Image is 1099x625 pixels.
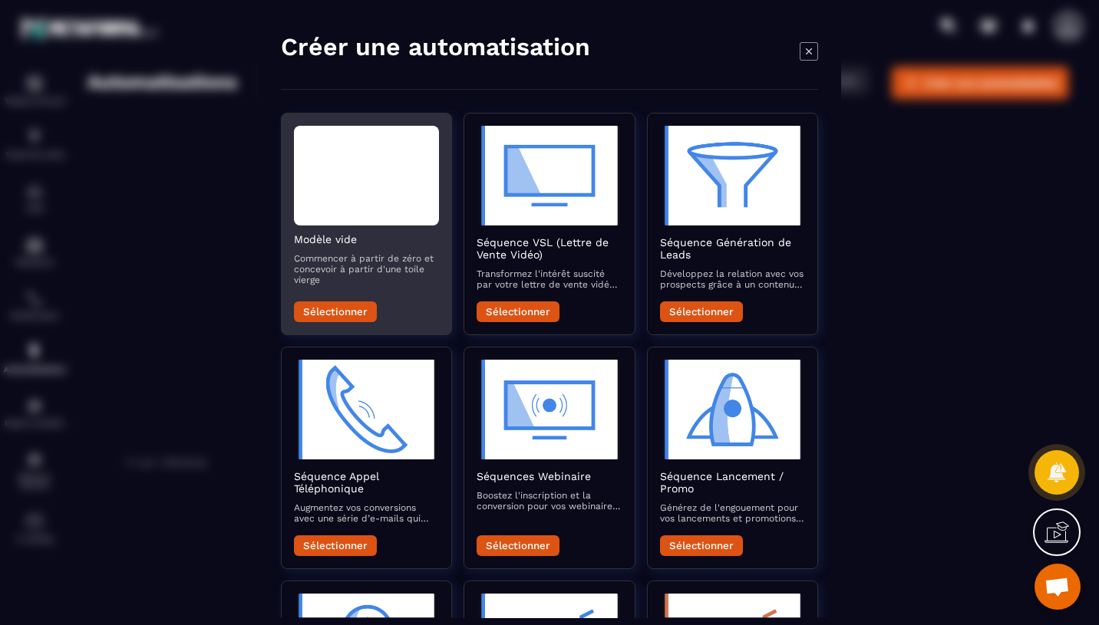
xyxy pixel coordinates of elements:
a: Ouvrir le chat [1035,564,1081,610]
button: Sélectionner [294,301,377,322]
h2: Séquence VSL (Lettre de Vente Vidéo) [477,236,622,261]
button: Sélectionner [660,301,743,322]
h2: Modèle vide [294,233,439,245]
h2: Séquence Appel Téléphonique [294,470,439,495]
img: automation-objective-icon [477,126,622,225]
h2: Séquences Webinaire [477,470,622,482]
p: Augmentez vos conversions avec une série d’e-mails qui préparent et suivent vos appels commerciaux [294,502,439,524]
button: Sélectionner [477,535,559,556]
h4: Créer une automatisation [281,31,590,62]
p: Générez de l'engouement pour vos lancements et promotions avec une séquence d’e-mails captivante ... [660,502,805,524]
img: automation-objective-icon [477,360,622,459]
p: Développez la relation avec vos prospects grâce à un contenu attractif qui les accompagne vers la... [660,268,805,290]
h2: Séquence Lancement / Promo [660,470,805,495]
button: Sélectionner [477,301,559,322]
p: Transformez l'intérêt suscité par votre lettre de vente vidéo en actions concrètes avec des e-mai... [477,268,622,290]
img: automation-objective-icon [660,360,805,459]
p: Commencer à partir de zéro et concevoir à partir d'une toile vierge [294,253,439,285]
img: automation-objective-icon [660,126,805,225]
h2: Séquence Génération de Leads [660,236,805,261]
p: Boostez l'inscription et la conversion pour vos webinaires avec des e-mails qui informent, rappel... [477,490,622,512]
button: Sélectionner [660,535,743,556]
img: automation-objective-icon [294,360,439,459]
button: Sélectionner [294,535,377,556]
